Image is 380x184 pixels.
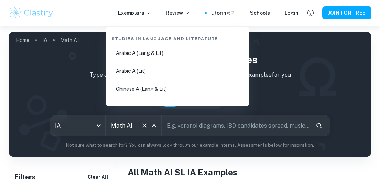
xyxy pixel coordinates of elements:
[109,30,247,45] div: Studies in Language and Literature
[60,36,79,44] p: Math AI
[322,6,371,19] button: JOIN FOR FREE
[9,6,54,20] img: Clastify logo
[109,45,247,61] li: Arabic A (Lang & Lit)
[208,9,236,17] a: Tutoring
[149,121,159,131] button: Close
[313,119,325,132] button: Search
[42,35,47,45] a: IA
[86,172,110,183] button: Clear All
[50,115,105,136] div: IA
[250,9,270,17] a: Schools
[166,9,190,17] p: Review
[16,35,29,45] a: Home
[118,9,151,17] p: Exemplars
[14,71,366,79] p: Type a search phrase to find the most relevant Math AI IA examples for you
[128,166,371,179] h1: All Math AI SL IA Examples
[14,52,366,68] h1: IB Math AI SL IA examples
[140,121,150,131] button: Clear
[109,99,247,115] li: Chinese A (Lit)
[9,32,371,157] img: profile cover
[162,115,310,136] input: E.g. voronoi diagrams, IBD candidates spread, music...
[304,7,316,19] button: Help and Feedback
[109,63,247,79] li: Arabic A (Lit)
[109,81,247,97] li: Chinese A (Lang & Lit)
[285,9,299,17] a: Login
[15,172,36,182] h6: Filters
[14,142,366,149] p: Not sure what to search for? You can always look through our example Internal Assessments below f...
